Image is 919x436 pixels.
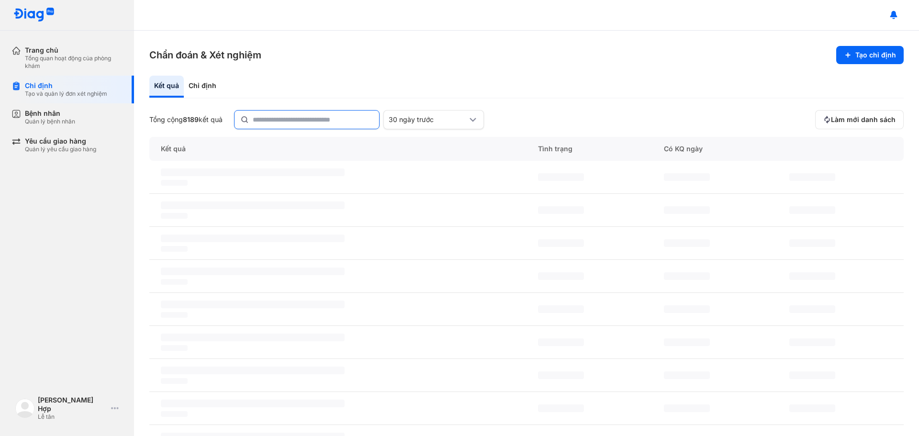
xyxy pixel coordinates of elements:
span: ‌ [161,411,188,417]
img: logo [15,399,34,418]
span: ‌ [664,206,710,214]
span: ‌ [789,239,835,247]
span: ‌ [538,371,584,379]
div: Kết quả [149,137,527,161]
div: Chỉ định [184,76,221,98]
span: ‌ [789,272,835,280]
span: ‌ [161,367,345,374]
span: ‌ [161,378,188,384]
span: ‌ [664,272,710,280]
div: Quản lý yêu cầu giao hàng [25,145,96,153]
span: ‌ [161,312,188,318]
span: ‌ [538,272,584,280]
span: ‌ [161,345,188,351]
span: ‌ [161,334,345,341]
button: Tạo chỉ định [836,46,904,64]
div: [PERSON_NAME] Hợp [38,396,107,413]
button: Làm mới danh sách [815,110,904,129]
span: ‌ [161,168,345,176]
span: ‌ [664,371,710,379]
span: ‌ [161,400,345,407]
span: ‌ [161,201,345,209]
h3: Chẩn đoán & Xét nghiệm [149,48,261,62]
div: Lễ tân [38,413,107,421]
span: ‌ [789,338,835,346]
span: ‌ [538,404,584,412]
span: ‌ [161,301,345,308]
span: ‌ [664,338,710,346]
div: Quản lý bệnh nhân [25,118,75,125]
div: Chỉ định [25,81,107,90]
span: ‌ [789,173,835,181]
div: Kết quả [149,76,184,98]
div: Bệnh nhân [25,109,75,118]
span: ‌ [161,180,188,186]
span: ‌ [789,371,835,379]
span: ‌ [664,239,710,247]
div: Tạo và quản lý đơn xét nghiệm [25,90,107,98]
span: 8189 [183,115,199,123]
span: ‌ [161,246,188,252]
span: Làm mới danh sách [831,115,896,124]
span: ‌ [538,338,584,346]
span: ‌ [538,305,584,313]
div: Có KQ ngày [652,137,778,161]
div: Tình trạng [527,137,652,161]
div: Tổng cộng kết quả [149,115,223,124]
div: Tổng quan hoạt động của phòng khám [25,55,123,70]
img: logo [13,8,55,22]
span: ‌ [664,173,710,181]
span: ‌ [538,239,584,247]
span: ‌ [789,206,835,214]
span: ‌ [664,305,710,313]
span: ‌ [161,235,345,242]
span: ‌ [161,279,188,285]
span: ‌ [538,173,584,181]
div: Trang chủ [25,46,123,55]
span: ‌ [789,404,835,412]
div: 30 ngày trước [389,115,467,124]
div: Yêu cầu giao hàng [25,137,96,145]
span: ‌ [161,213,188,219]
span: ‌ [161,268,345,275]
span: ‌ [789,305,835,313]
span: ‌ [538,206,584,214]
span: ‌ [664,404,710,412]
